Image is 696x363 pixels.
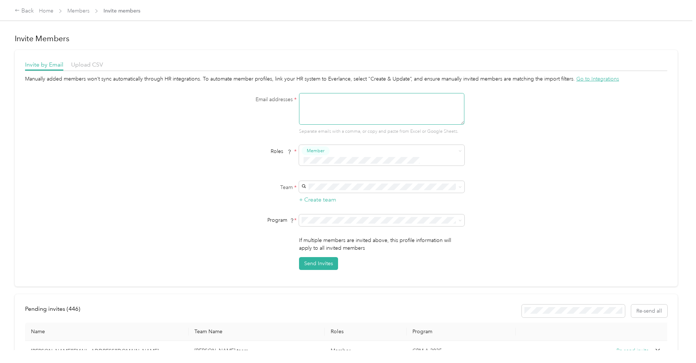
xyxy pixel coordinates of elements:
span: Pending invites [25,305,80,312]
a: Home [39,8,53,14]
div: Resend all invitations [522,305,668,317]
span: ( 446 ) [67,305,80,312]
button: Member [302,146,330,156]
p: If multiple members are invited above, this profile information will apply to all invited members [299,236,464,252]
label: Email addresses [204,96,296,103]
button: Re-send all [631,305,667,317]
h1: Invite Members [15,33,678,44]
label: Team [204,184,296,191]
div: Manually added members won’t sync automatically through HR integrations. To automate member profi... [25,75,667,83]
span: Invite members [103,7,140,15]
button: Re-send invite [616,347,649,355]
p: [PERSON_NAME][EMAIL_ADDRESS][DOMAIN_NAME] [31,347,183,355]
th: Team Name [189,323,325,341]
span: Invite by Email [25,61,63,68]
div: Program [204,216,296,224]
button: + Create team [299,195,336,204]
th: Name [25,323,189,341]
button: Send Invites [299,257,338,270]
div: info-bar [25,305,667,317]
p: Separate emails with a comma, or copy and paste from Excel or Google Sheets. [299,128,464,135]
span: Member [331,348,351,354]
th: Roles [325,323,407,341]
div: Back [15,7,34,15]
a: Members [67,8,89,14]
div: left-menu [25,305,85,317]
span: [PERSON_NAME] team [194,348,248,354]
span: Member [307,147,324,154]
span: Go to Integrations [576,76,619,82]
iframe: Everlance-gr Chat Button Frame [655,322,696,363]
span: CPM A 2025 [412,348,442,354]
th: Program [407,323,516,341]
span: Roles [268,146,294,157]
span: Upload CSV [71,61,103,68]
